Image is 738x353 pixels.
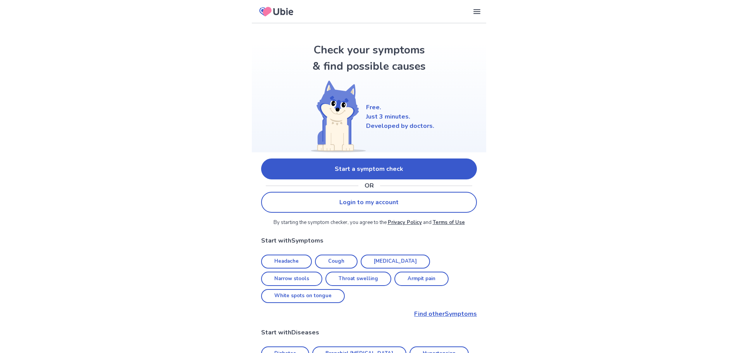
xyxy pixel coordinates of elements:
[261,309,477,319] p: Find other Symptoms
[366,121,434,131] p: Developed by doctors.
[261,272,322,286] a: Narrow stools
[366,103,434,112] p: Free.
[261,192,477,213] a: Login to my account
[261,328,477,337] p: Start with Diseases
[433,219,465,226] a: Terms of Use
[261,236,477,245] p: Start with Symptoms
[261,219,477,227] p: By starting the symptom checker, you agree to the and
[325,272,391,286] a: Throat swelling
[261,158,477,179] a: Start a symptom check
[388,219,422,226] a: Privacy Policy
[361,255,430,269] a: [MEDICAL_DATA]
[394,272,449,286] a: Armpit pain
[315,255,358,269] a: Cough
[261,309,477,319] a: Find otherSymptoms
[261,255,312,269] a: Headache
[311,42,427,74] h1: Check your symptoms & find possible causes
[304,81,366,152] img: Shiba (Welcome)
[261,289,345,303] a: White spots on tongue
[366,112,434,121] p: Just 3 minutes.
[365,181,374,190] p: OR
